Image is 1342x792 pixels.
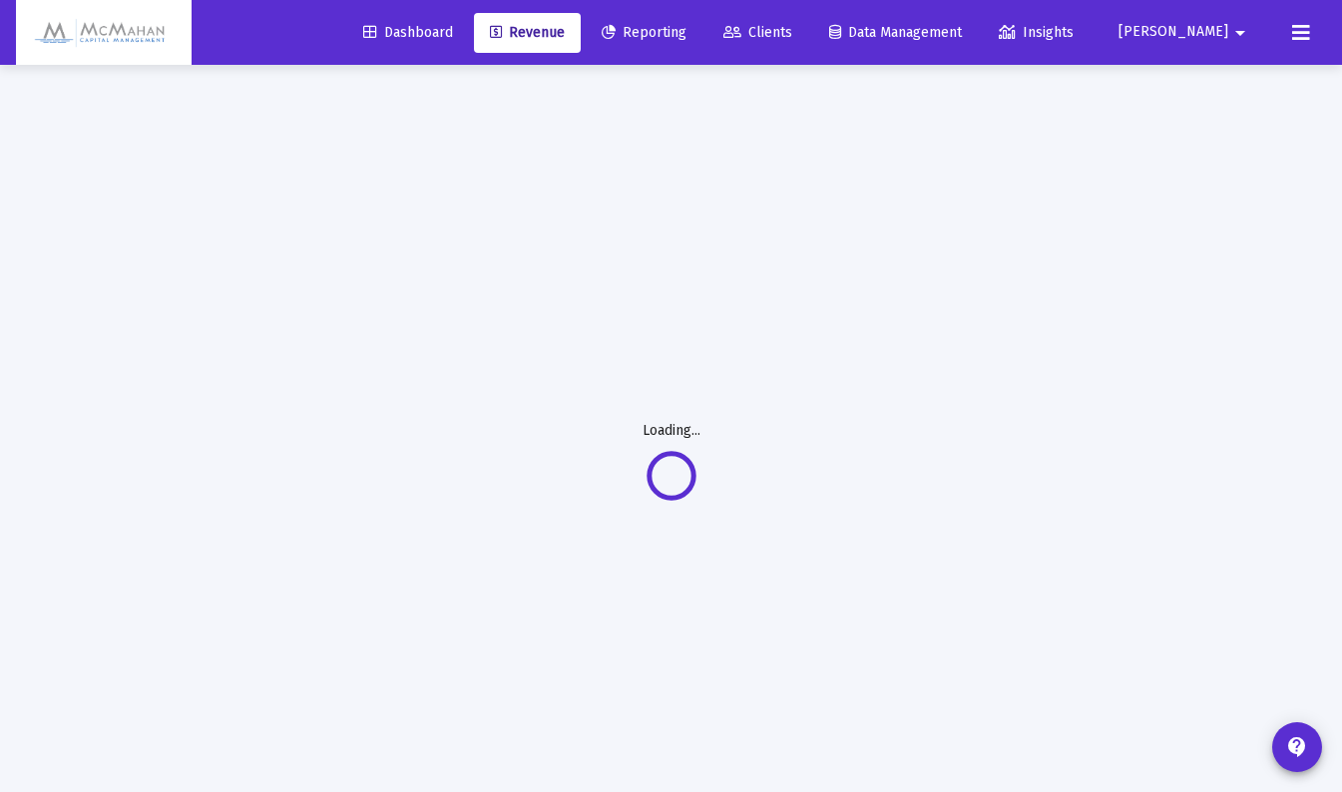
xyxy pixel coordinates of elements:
a: Reporting [586,13,702,53]
span: Insights [999,24,1074,41]
span: [PERSON_NAME] [1118,24,1228,41]
img: Dashboard [31,13,177,53]
span: Clients [723,24,792,41]
a: Clients [707,13,808,53]
a: Insights [983,13,1090,53]
mat-icon: contact_support [1285,735,1309,759]
span: Data Management [829,24,962,41]
span: Revenue [490,24,565,41]
a: Revenue [474,13,581,53]
mat-icon: arrow_drop_down [1228,13,1252,53]
a: Data Management [813,13,978,53]
a: Dashboard [347,13,469,53]
span: Reporting [602,24,686,41]
span: Dashboard [363,24,453,41]
button: [PERSON_NAME] [1095,12,1276,52]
